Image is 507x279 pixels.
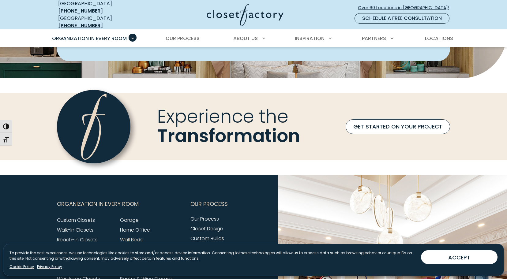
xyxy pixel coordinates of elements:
span: Partners [362,35,386,42]
span: Transformation [157,123,300,148]
a: Home Office [120,226,150,233]
span: Experience the [157,104,288,129]
a: Privacy Policy [37,264,62,270]
nav: Primary Menu [48,30,459,47]
a: Wall Beds [120,236,143,243]
span: Inspiration [295,35,325,42]
p: To provide the best experiences, we use technologies like cookies to store and/or access device i... [9,250,416,261]
button: Footer Subnav Button - Organization in Every Room [57,196,183,212]
span: Our Process [166,35,200,42]
button: ACCEPT [421,250,498,264]
a: [PHONE_NUMBER] [58,7,103,14]
a: Custom Builds [190,235,224,242]
span: Our Process [190,196,228,212]
a: Custom Closets [57,217,95,224]
span: Organization in Every Room [52,35,127,42]
div: [GEOGRAPHIC_DATA] [58,15,147,29]
span: Locations [425,35,453,42]
a: Cookie Policy [9,264,34,270]
a: Walk-In Closets [57,226,93,233]
a: GET STARTED ON YOUR PROJECT [346,119,450,134]
span: About Us [233,35,258,42]
button: Footer Subnav Button - Our Process [190,196,250,212]
a: Garage [120,217,139,224]
a: Reach-In Closets [57,236,98,243]
a: Our Process [190,215,219,222]
img: Closet Factory Logo [207,4,284,26]
a: Over 60 Locations in [GEOGRAPHIC_DATA]! [358,2,454,13]
a: [PHONE_NUMBER] [58,22,103,29]
span: Organization in Every Room [57,196,139,212]
a: Schedule a Free Consultation [355,13,449,24]
span: Over 60 Locations in [GEOGRAPHIC_DATA]! [358,5,454,11]
a: Closet Design [190,225,223,232]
